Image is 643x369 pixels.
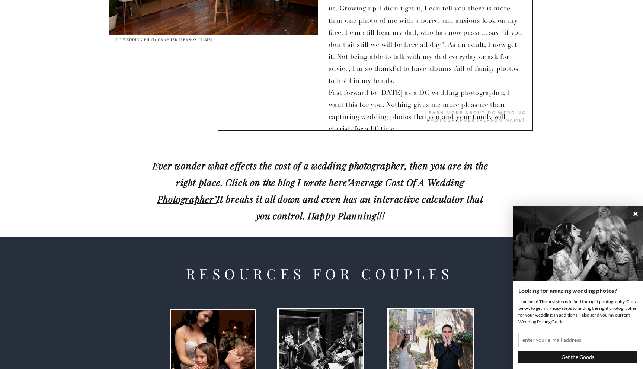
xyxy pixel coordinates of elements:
button: × [628,206,643,221]
a: learn more about DC wedding photographer [PERSON_NAME] [420,109,531,123]
h3: Looking for amazing wedding photos? [518,286,637,295]
input: enter your e-mail address [518,333,637,347]
input: Get the Goods [518,351,637,363]
b: Ever wonder what effects the cost of a wedding photographer, then you are in the right place. Cli... [153,159,488,222]
h2: DC WEDDING PHOTOGRAPHER [PERSON_NAME] [112,38,217,44]
h3: RESOURCES FOR COUPLES [186,261,455,292]
p: I can help! The first step is to find the right photography. Click below to get my 7 easy steps t... [518,298,637,325]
